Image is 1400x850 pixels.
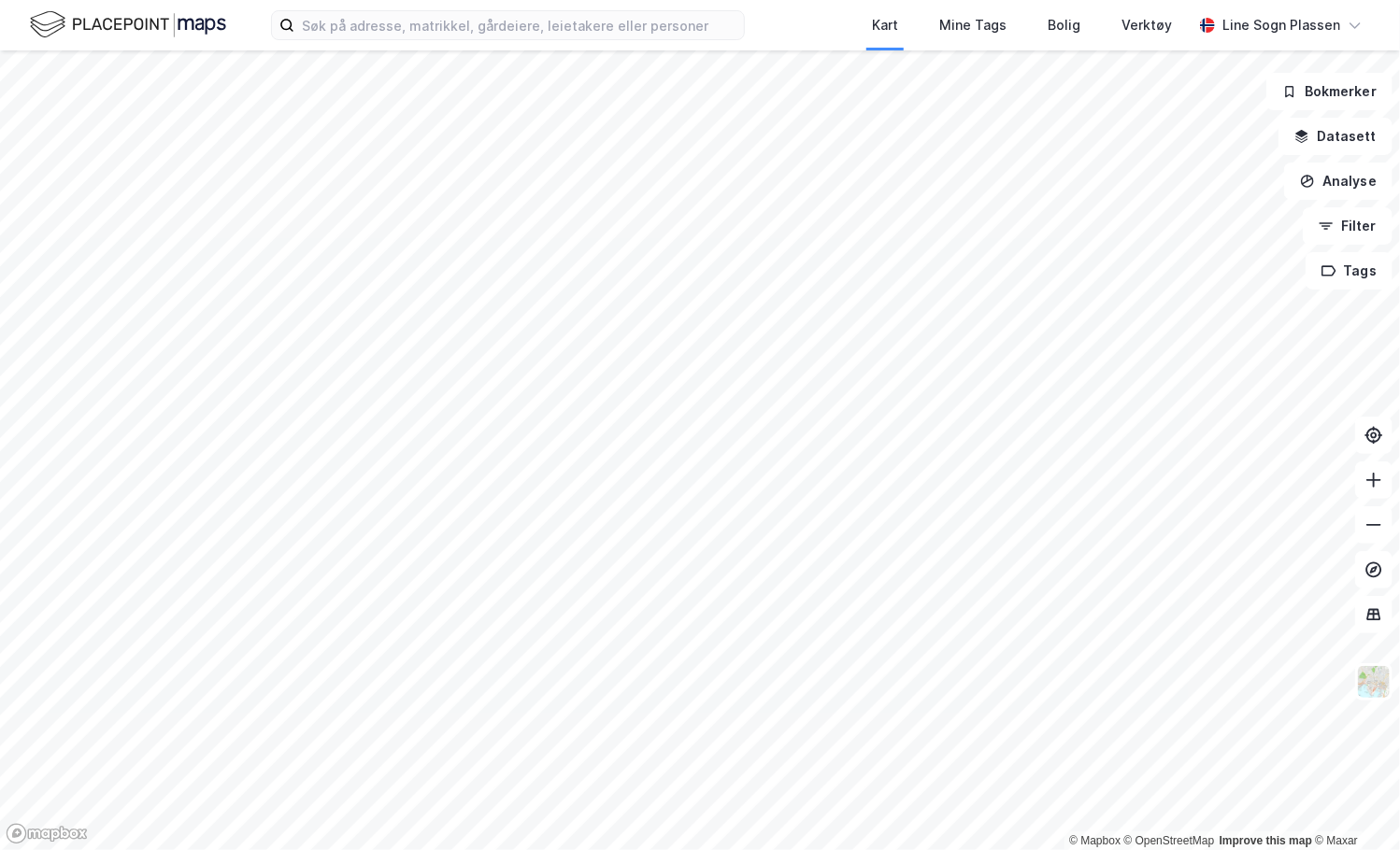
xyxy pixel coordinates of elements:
[1220,834,1312,847] a: Improve this map
[1279,118,1393,155] button: Datasett
[30,8,226,41] img: logo.f888ab2527a4732fd821a326f86c7f29.svg
[294,11,744,39] input: Søk på adresse, matrikkel, gårdeiere, leietakere eller personer
[1124,834,1215,847] a: OpenStreetMap
[1048,14,1080,36] div: Bolig
[1284,163,1393,200] button: Analyse
[1306,252,1393,290] button: Tags
[6,823,88,844] a: Mapbox homepage
[1356,664,1392,700] img: Z
[1307,760,1400,850] iframe: Chat Widget
[872,14,898,36] div: Kart
[1121,14,1172,36] div: Verktøy
[1303,207,1393,245] button: Filter
[1222,14,1340,36] div: Line Sogn Plassen
[1307,760,1400,850] div: Kontrollprogram for chat
[1069,834,1121,847] a: Mapbox
[1266,73,1393,110] button: Bokmerker
[939,14,1007,36] div: Mine Tags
